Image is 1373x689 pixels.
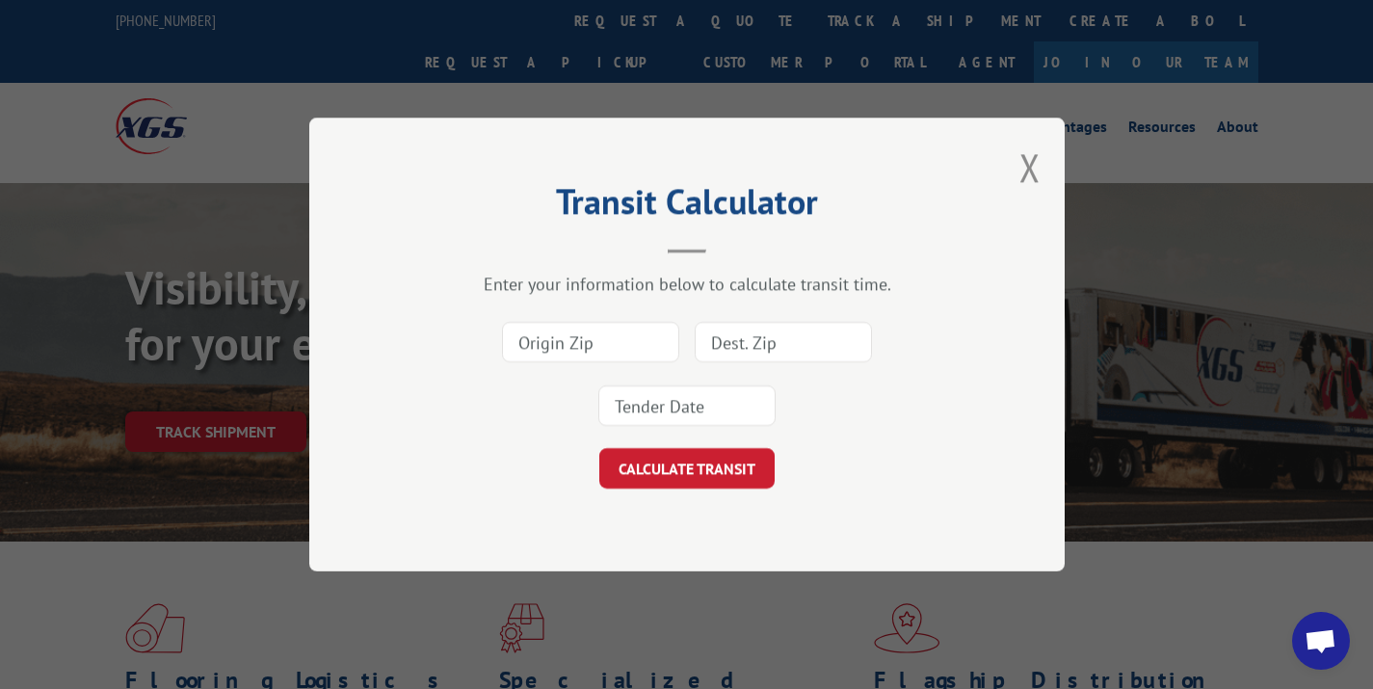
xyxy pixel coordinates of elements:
input: Tender Date [598,385,776,426]
input: Origin Zip [502,322,679,362]
button: Close modal [1019,142,1041,193]
button: CALCULATE TRANSIT [599,448,775,489]
input: Dest. Zip [695,322,872,362]
div: Open chat [1292,612,1350,670]
div: Enter your information below to calculate transit time. [406,273,968,295]
h2: Transit Calculator [406,188,968,225]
